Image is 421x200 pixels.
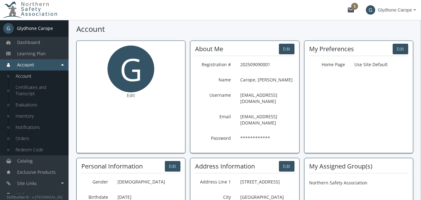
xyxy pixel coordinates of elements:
[190,59,236,68] label: Registration #
[195,46,223,52] h2: About Me
[77,177,113,185] label: Gender
[240,111,294,128] p: [EMAIL_ADDRESS][DOMAIN_NAME]
[279,161,294,172] button: Edit
[9,71,69,82] a: Account
[393,44,408,54] button: Edit
[9,99,69,110] a: Evaluations
[17,39,40,45] span: Dashboard
[309,46,354,52] h2: My Preferences
[240,90,294,107] p: [EMAIL_ADDRESS][DOMAIN_NAME]
[240,177,294,187] p: [STREET_ADDRESS]
[7,194,62,199] small: SkillBuilder® - v.[TECHNICAL_ID]
[9,122,69,133] a: Notifications
[190,177,236,185] label: Address Line 1
[81,163,143,170] h2: Personal Information
[17,62,34,68] span: Account
[347,6,355,14] mat-icon: mail
[17,25,53,32] div: Glydhone Carope
[240,75,294,85] p: Carope, [PERSON_NAME]
[190,75,236,83] label: Name
[366,5,375,15] span: G
[190,133,236,141] label: Password
[378,4,412,16] span: Glydhone Carope
[9,144,69,155] a: Redeem Code
[17,169,56,175] span: Exclusive Products
[9,110,69,122] a: Inventory
[9,82,69,99] a: Certificates and Transcript
[304,59,350,68] label: Home Page
[9,133,69,144] a: Orders
[165,161,180,172] button: Edit
[17,180,37,186] span: Site Links
[117,177,180,187] p: [DEMOGRAPHIC_DATA]
[309,46,408,70] section: My Preferences
[3,23,14,34] span: G
[17,158,33,164] span: Catalog
[81,90,180,100] button: Edit
[190,90,236,98] label: Username
[17,51,46,56] span: Learning Plan
[304,177,413,189] li: Northern Safety Association
[309,163,408,195] section: My Assigned Group(s)
[309,163,372,170] h2: My Assigned Group(s)
[240,59,294,70] p: 202509090001
[279,44,294,54] button: Edit
[190,111,236,120] label: Email
[17,192,27,198] span: Help
[76,24,413,34] h1: Account
[354,59,408,70] p: Use Site Default
[195,46,294,144] section: About Me
[108,46,154,92] span: G
[195,163,255,170] h2: Address Information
